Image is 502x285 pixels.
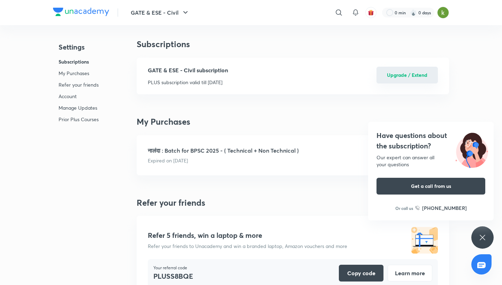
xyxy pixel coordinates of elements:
h4: Refer 5 friends, win a laptop & more [148,231,262,240]
h6: [PHONE_NUMBER] [422,204,467,212]
p: Prior Plus Courses [59,116,99,123]
img: referral [411,227,438,254]
button: Learn more [388,265,432,282]
h3: My Purchases [137,117,449,127]
p: Manage Updates [59,104,99,111]
div: Our expert can answer all your questions [376,154,485,168]
h3: Subscriptions [137,39,449,49]
img: ttu_illustration_new.svg [450,130,494,168]
button: Copy code [339,265,383,282]
h4: PLUSS8BQE [153,271,193,282]
h3: Refer your friends [137,198,449,208]
p: नालंदा : Batch for BPSC 2025 - ( Technical + Non Technical ) [148,146,299,155]
p: PLUS subscription valid till [DATE] [148,79,228,86]
h4: Settings [59,42,99,52]
p: Or call us [395,205,413,211]
a: [PHONE_NUMBER] [415,204,467,212]
img: Company Logo [53,8,109,16]
button: avatar [365,7,376,18]
p: Your referral code [153,265,193,271]
img: avatar [368,9,374,16]
button: Get a call from us [376,178,485,195]
p: GATE & ESE - Civil subscription [148,66,228,74]
p: Account [59,93,99,100]
button: GATE & ESE - Civil [127,6,194,20]
img: Piyush raj [437,7,449,19]
a: Company Logo [53,8,109,18]
p: My Purchases [59,70,99,77]
p: Subscriptions [59,58,99,65]
p: Refer your friends to Unacademy and win a branded laptop, Amazon vouchers and more [148,242,347,250]
button: Upgrade / Extend [376,67,438,83]
p: Refer your friends [59,81,99,88]
h4: Have questions about the subscription? [376,130,485,151]
img: streak [410,9,417,16]
p: Expired on [DATE] [148,157,299,164]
